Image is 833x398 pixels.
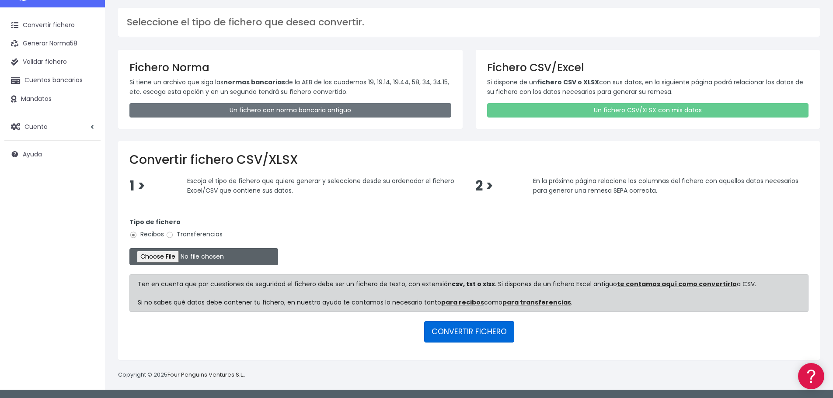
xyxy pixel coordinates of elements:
[24,122,48,131] span: Cuenta
[223,78,285,87] strong: normas bancarias
[533,177,798,195] span: En la próxima página relacione las columnas del fichero con aquellos datos necesarios para genera...
[487,77,809,97] p: Si dispone de un con sus datos, en la siguiente página podrá relacionar los datos de su fichero c...
[441,298,484,307] a: para recibos
[118,370,245,380] p: Copyright © 2025 .
[537,78,599,87] strong: fichero CSV o XLSX
[127,17,811,28] h3: Seleccione el tipo de fichero que desea convertir.
[502,298,571,307] a: para transferencias
[167,370,244,379] a: Four Penguins Ventures S.L.
[4,118,101,136] a: Cuenta
[129,103,451,118] a: Un fichero con norma bancaria antiguo
[129,177,145,195] span: 1 >
[129,218,181,226] strong: Tipo de fichero
[4,16,101,35] a: Convertir fichero
[129,230,164,239] label: Recibos
[4,90,101,108] a: Mandatos
[4,35,101,53] a: Generar Norma58
[617,280,737,288] a: te contamos aquí como convertirlo
[129,152,809,167] h2: Convertir fichero CSV/XLSX
[4,145,101,163] a: Ayuda
[4,53,101,71] a: Validar fichero
[166,230,223,239] label: Transferencias
[487,103,809,118] a: Un fichero CSV/XLSX con mis datos
[129,61,451,74] h3: Fichero Norma
[475,177,493,195] span: 2 >
[4,71,101,90] a: Cuentas bancarias
[129,77,451,97] p: Si tiene un archivo que siga las de la AEB de los cuadernos 19, 19.14, 19.44, 58, 34, 34.15, etc....
[452,280,495,288] strong: csv, txt o xlsx
[487,61,809,74] h3: Fichero CSV/Excel
[424,321,514,342] button: CONVERTIR FICHERO
[187,177,454,195] span: Escoja el tipo de fichero que quiere generar y seleccione desde su ordenador el fichero Excel/CSV...
[23,150,42,159] span: Ayuda
[129,274,809,312] div: Ten en cuenta que por cuestiones de seguridad el fichero debe ser un fichero de texto, con extens...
